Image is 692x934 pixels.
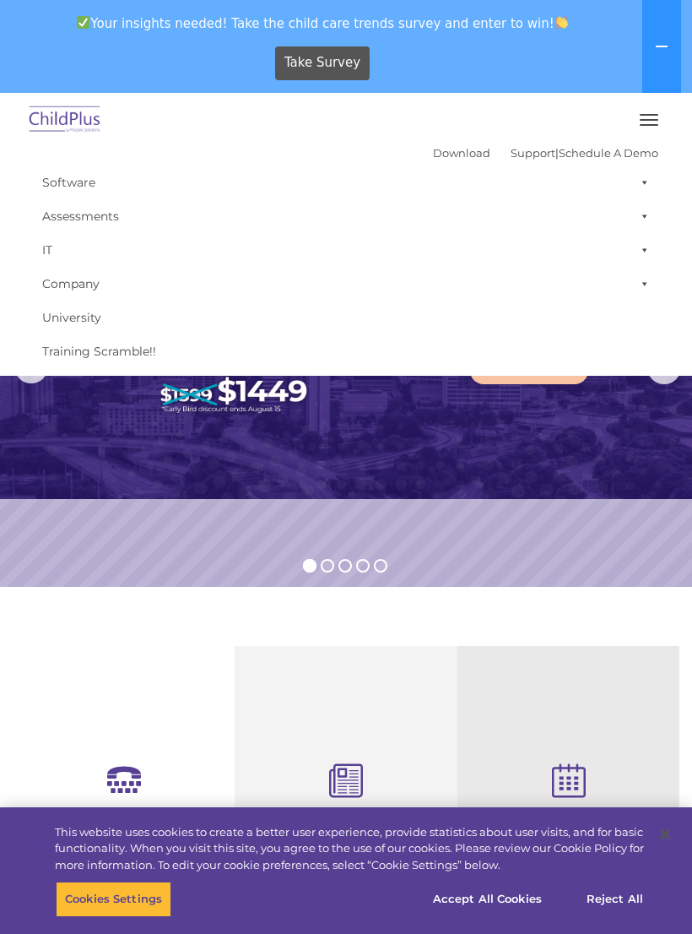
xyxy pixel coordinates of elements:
[56,882,171,917] button: Cookies Settings
[646,816,684,853] button: Close
[34,267,658,301] a: Company
[424,882,551,917] button: Accept All Cookies
[562,882,668,917] button: Reject All
[34,301,658,334] a: University
[511,146,555,160] a: Support
[433,146,658,160] font: |
[34,199,658,233] a: Assessments
[284,48,360,78] span: Take Survey
[34,334,658,368] a: Training Scramble!!
[275,46,370,80] a: Take Survey
[555,16,568,29] img: 👏
[25,100,105,140] img: ChildPlus by Procare Solutions
[34,233,658,267] a: IT
[34,166,658,199] a: Software
[7,7,639,40] span: Your insights needed! Take the child care trends survey and enter to win!
[77,16,89,29] img: ✅
[433,146,490,160] a: Download
[55,824,644,874] div: This website uses cookies to create a better user experience, provide statistics about user visit...
[559,146,658,160] a: Schedule A Demo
